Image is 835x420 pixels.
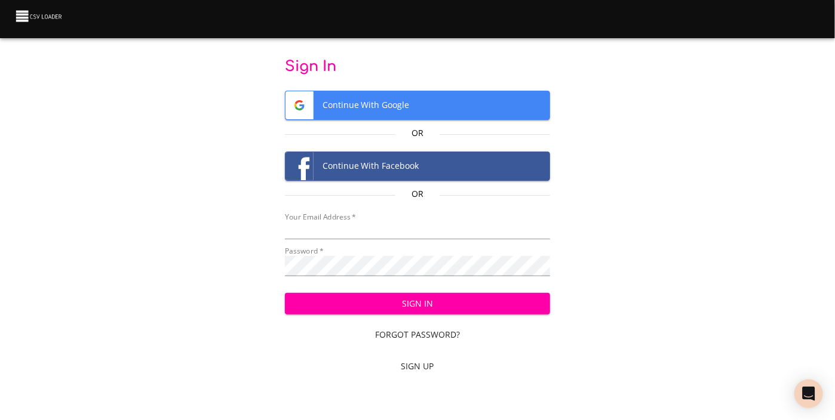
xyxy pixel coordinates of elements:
[285,214,356,221] label: Your Email Address
[290,328,546,342] span: Forgot Password?
[285,91,551,120] button: Google logoContinue With Google
[285,324,551,346] a: Forgot Password?
[294,297,541,311] span: Sign In
[286,91,550,119] span: Continue With Google
[290,359,546,374] span: Sign Up
[14,8,65,24] img: CSV Loader
[794,379,823,408] div: Open Intercom Messenger
[286,91,314,119] img: Google logo
[285,57,551,76] p: Sign In
[285,152,551,181] button: Facebook logoContinue With Facebook
[286,152,314,180] img: Facebook logo
[285,356,551,378] a: Sign Up
[285,293,551,315] button: Sign In
[395,127,440,139] p: Or
[285,248,324,255] label: Password
[395,188,440,200] p: Or
[286,152,550,180] span: Continue With Facebook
